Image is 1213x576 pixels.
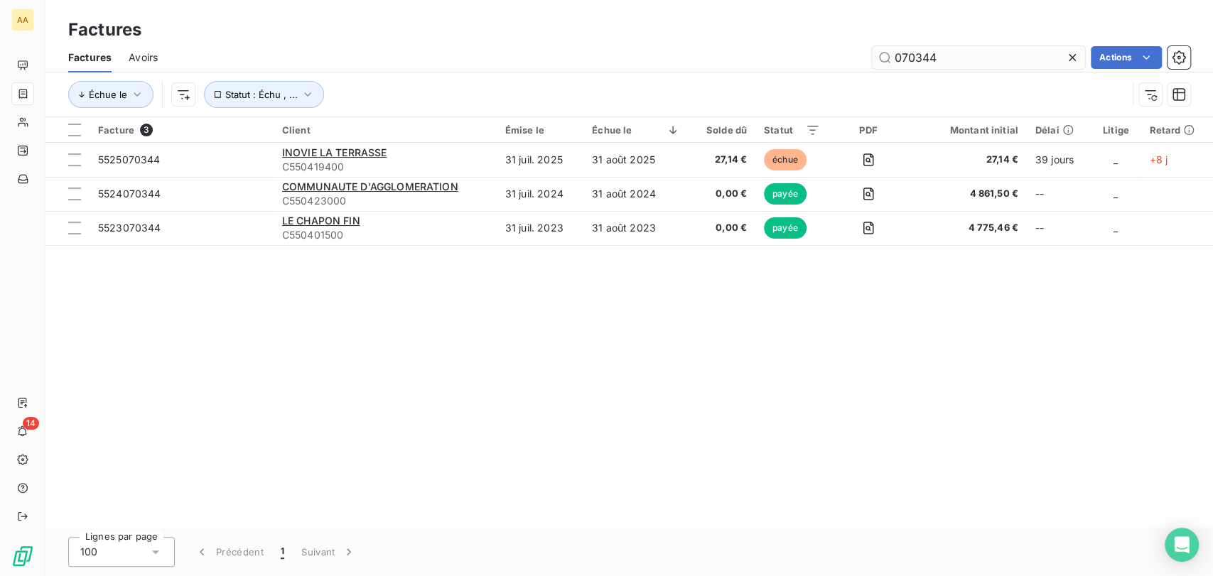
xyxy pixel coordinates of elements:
span: payée [764,217,807,239]
span: 14 [23,417,39,430]
span: +8 j [1149,153,1168,165]
span: 5525070344 [98,153,161,165]
span: C550419400 [282,160,488,174]
td: 31 août 2025 [583,143,689,177]
span: 100 [80,545,97,559]
span: 27,14 € [697,153,747,167]
td: 31 juil. 2024 [497,177,583,211]
button: 1 [272,537,293,567]
div: Open Intercom Messenger [1165,528,1199,562]
div: Statut [764,124,820,136]
div: Délai [1035,124,1082,136]
td: 31 juil. 2025 [497,143,583,177]
span: 0,00 € [697,187,747,201]
span: COMMUNAUTE D'AGGLOMERATION [282,180,458,192]
span: 5523070344 [98,222,161,234]
input: Rechercher [872,46,1085,69]
span: payée [764,183,807,205]
div: Client [282,124,488,136]
span: 27,14 € [917,153,1018,167]
div: Retard [1149,124,1204,136]
span: Statut : Échu , ... [225,89,298,100]
span: Facture [98,124,134,136]
div: Échue le [592,124,680,136]
div: Émise le [505,124,575,136]
button: Statut : Échu , ... [204,81,324,108]
div: Solde dû [697,124,747,136]
td: 39 jours [1027,143,1091,177]
span: _ [1114,222,1118,234]
td: -- [1027,211,1091,245]
div: Litige [1099,124,1132,136]
div: AA [11,9,34,31]
span: 5524070344 [98,188,161,200]
span: C550423000 [282,194,488,208]
button: Suivant [293,537,365,567]
span: 4 775,46 € [917,221,1018,235]
button: Précédent [186,537,272,567]
td: 31 août 2023 [583,211,689,245]
div: PDF [837,124,900,136]
td: 31 juil. 2023 [497,211,583,245]
span: échue [764,149,807,170]
button: Échue le [68,81,153,108]
h3: Factures [68,17,141,43]
span: Avoirs [129,50,158,65]
span: Échue le [89,89,127,100]
span: 3 [140,124,153,136]
td: 31 août 2024 [583,177,689,211]
span: _ [1114,153,1118,165]
span: INOVIE LA TERRASSE [282,146,387,158]
span: 0,00 € [697,221,747,235]
td: -- [1027,177,1091,211]
span: 4 861,50 € [917,187,1018,201]
span: C550401500 [282,228,488,242]
img: Logo LeanPay [11,545,34,567]
span: 1 [281,545,284,559]
span: LE CHAPON FIN [282,214,360,227]
button: Actions [1091,46,1162,69]
span: Factures [68,50,112,65]
span: _ [1114,188,1118,200]
div: Montant initial [917,124,1018,136]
